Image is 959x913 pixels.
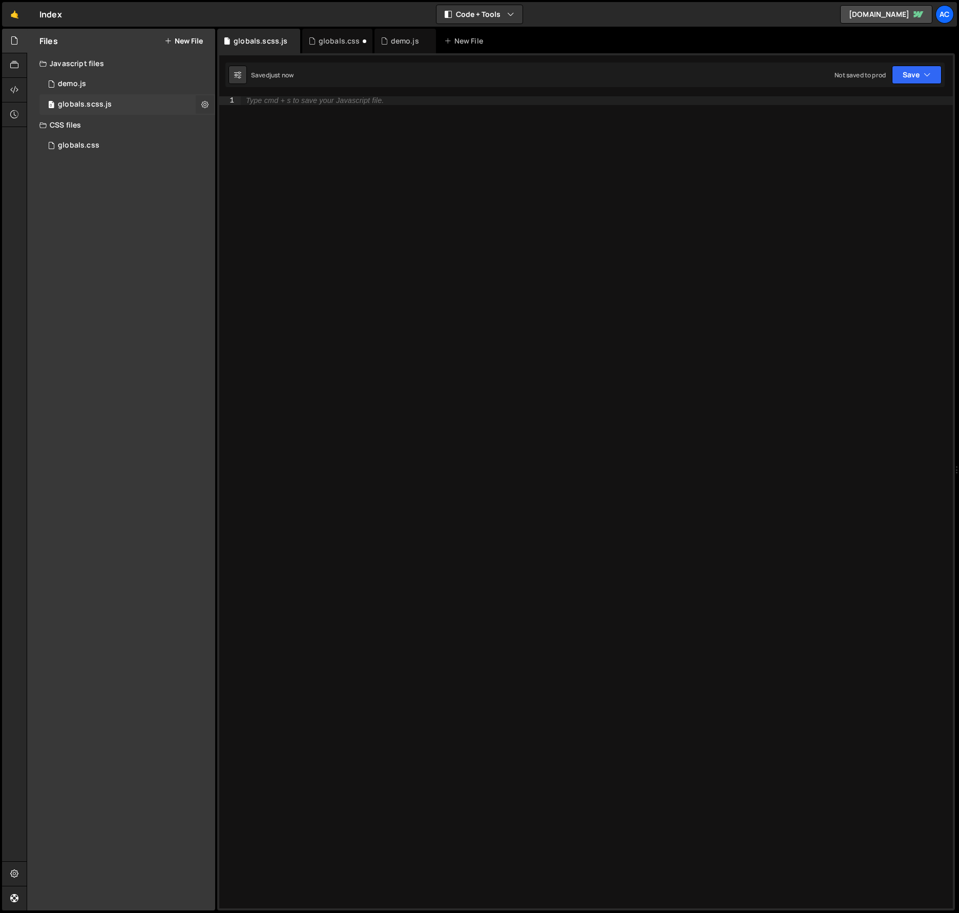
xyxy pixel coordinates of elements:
div: Index [39,8,62,20]
div: globals.scss.js [58,100,112,109]
div: 17340/48149.js [39,74,215,94]
div: demo.js [391,36,419,46]
div: New File [444,36,487,46]
button: Code + Tools [436,5,523,24]
h2: Files [39,35,58,47]
div: Javascript files [27,53,215,74]
button: New File [164,37,203,45]
div: 17340/48151.css [39,135,215,156]
div: demo.js [58,79,86,89]
div: globals.scss.js [234,36,287,46]
a: 🤙 [2,2,27,27]
div: Type cmd + s to save your Javascript file. [246,97,384,105]
a: [DOMAIN_NAME] [840,5,932,24]
div: just now [269,71,294,79]
div: CSS files [27,115,215,135]
button: Save [892,66,942,84]
div: 17340/48295.js [39,94,215,115]
span: 0 [48,101,54,110]
div: globals.css [58,141,99,150]
div: Not saved to prod [835,71,886,79]
div: 1 [219,96,241,105]
div: Saved [251,71,294,79]
div: globals.css [319,36,360,46]
a: Ac [935,5,954,24]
